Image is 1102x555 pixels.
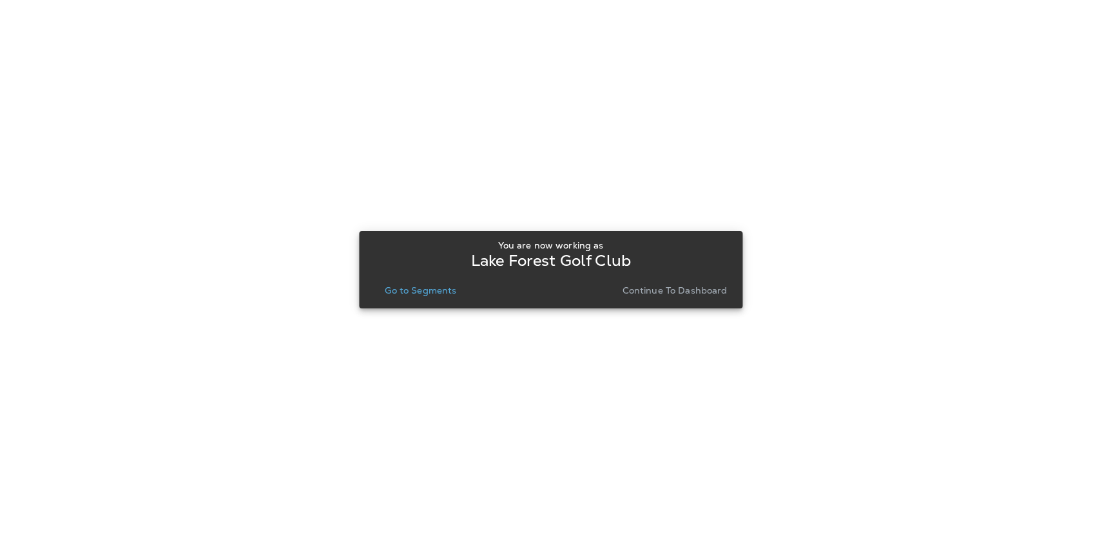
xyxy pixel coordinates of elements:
button: Go to Segments [380,281,461,299]
button: Continue to Dashboard [617,281,733,299]
p: Go to Segments [385,285,456,296]
p: Continue to Dashboard [623,285,728,296]
p: You are now working as [498,240,603,250]
p: Lake Forest Golf Club [471,256,631,266]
